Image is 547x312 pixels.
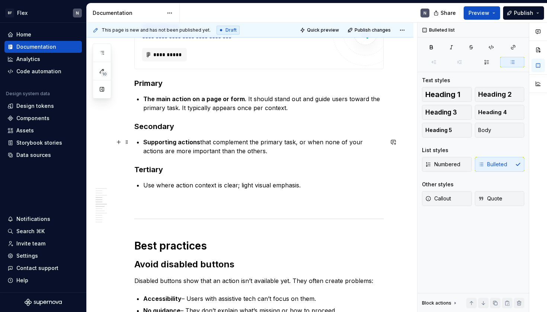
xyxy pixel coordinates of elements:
a: Code automation [4,65,82,77]
h3: Secondary [134,121,384,132]
button: Numbered [422,157,472,172]
span: Publish [514,9,533,17]
span: This page is new and has not been published yet. [102,27,211,33]
div: Code automation [16,68,61,75]
strong: Supporting actions [143,138,200,146]
strong: Best practices [134,239,207,252]
span: Heading 3 [425,109,457,116]
svg: Supernova Logo [25,299,62,306]
div: N [423,10,426,16]
button: Callout [422,191,472,206]
a: Storybook stories [4,137,82,149]
span: 10 [101,71,108,77]
div: Help [16,277,28,284]
a: Components [4,112,82,124]
div: Storybook stories [16,139,62,147]
div: BF [5,9,14,17]
div: Assets [16,127,34,134]
span: Callout [425,195,451,202]
button: Search ⌘K [4,225,82,237]
button: Publish changes [345,25,394,35]
div: Invite team [16,240,45,247]
button: Share [430,6,461,20]
button: BFFlexN [1,5,85,21]
div: Contact support [16,264,58,272]
span: Quick preview [307,27,339,33]
div: Analytics [16,55,40,63]
span: Quote [478,195,502,202]
div: Design tokens [16,102,54,110]
button: Heading 5 [422,123,472,138]
a: Settings [4,250,82,262]
p: Use where action context is clear; light visual emphasis. [143,181,384,190]
button: Quote [475,191,525,206]
span: Heading 1 [425,91,460,98]
strong: Accessibility [143,295,182,302]
span: Draft [225,27,237,33]
button: Body [475,123,525,138]
a: Home [4,29,82,41]
div: Documentation [93,9,163,17]
p: – Users with assistive tech can’t focus on them. [143,294,384,303]
div: Text styles [422,77,450,84]
button: Quick preview [298,25,342,35]
a: Invite team [4,238,82,250]
div: N [76,10,79,16]
a: Data sources [4,149,82,161]
button: Heading 4 [475,105,525,120]
span: Heading 2 [478,91,512,98]
span: Preview [468,9,489,17]
button: Publish [503,6,544,20]
button: Help [4,274,82,286]
button: Contact support [4,262,82,274]
div: Other styles [422,181,454,188]
div: List styles [422,147,448,154]
div: Notifications [16,215,50,223]
div: Settings [16,252,38,260]
span: Heading 4 [478,109,507,116]
div: Flex [17,9,28,17]
p: . It should stand out and guide users toward the primary task. It typically appears once per cont... [143,94,384,112]
button: Heading 1 [422,87,472,102]
a: Assets [4,125,82,136]
button: Heading 3 [422,105,472,120]
p: that complement the primary task, or when none of your actions are more important than the others. [143,138,384,155]
strong: The main action on a page or form [143,95,245,103]
h3: Primary [134,78,384,89]
h3: Tertiary [134,164,384,175]
span: Share [441,9,456,17]
a: Analytics [4,53,82,65]
div: Home [16,31,31,38]
a: Design tokens [4,100,82,112]
span: Publish changes [355,27,391,33]
div: Block actions [422,298,458,308]
div: Components [16,115,49,122]
button: Notifications [4,213,82,225]
span: Body [478,126,491,134]
div: Data sources [16,151,51,159]
button: Preview [464,6,500,20]
div: Design system data [6,91,50,97]
div: Documentation [16,43,56,51]
p: Disabled buttons show that an action isn’t available yet. They often create problems: [134,276,384,285]
span: Numbered [425,161,460,168]
div: Search ⌘K [16,228,45,235]
strong: Avoid disabled buttons [134,259,234,270]
span: Heading 5 [425,126,452,134]
button: Heading 2 [475,87,525,102]
a: Documentation [4,41,82,53]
